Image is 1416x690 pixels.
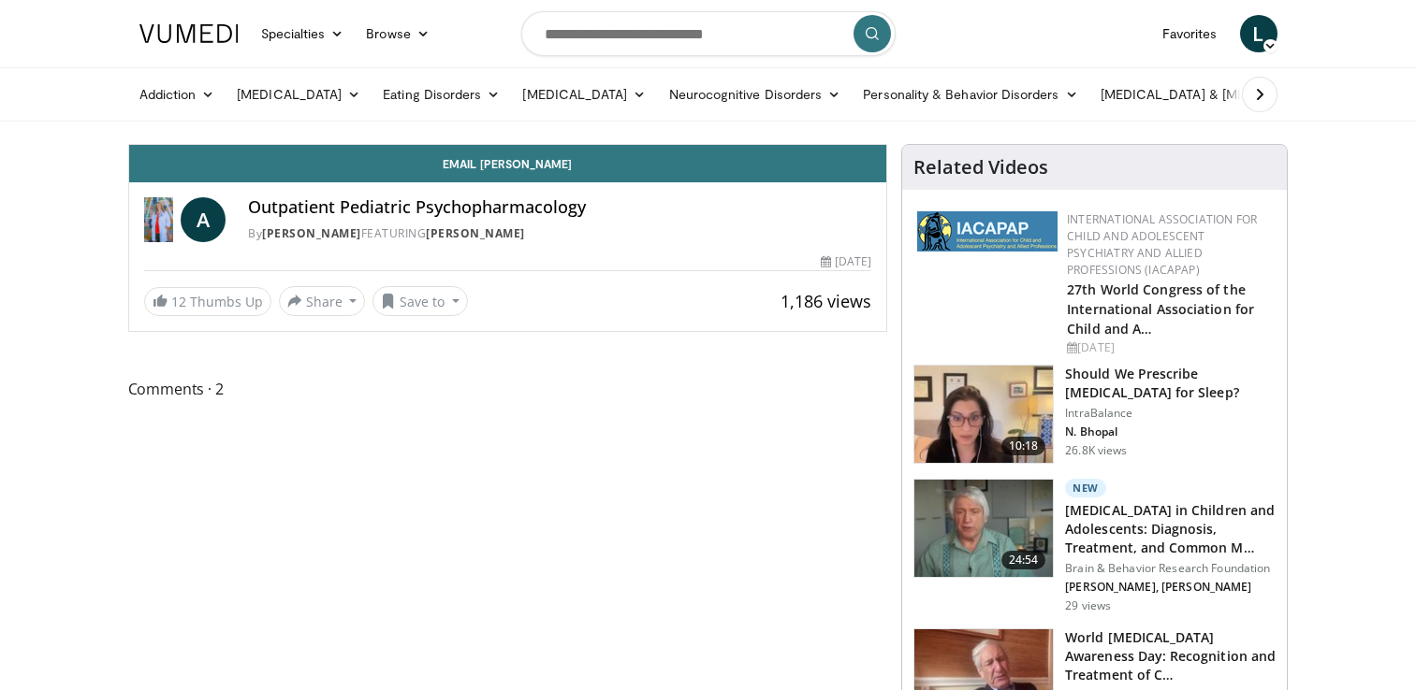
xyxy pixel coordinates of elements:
p: IntraBalance [1065,406,1276,421]
a: [MEDICAL_DATA] [226,76,372,113]
h3: [MEDICAL_DATA] in Children and Adolescents: Diagnosis, Treatment, and Common M… [1065,501,1276,557]
a: [PERSON_NAME] [426,225,525,241]
p: 29 views [1065,598,1111,613]
img: f7087805-6d6d-4f4e-b7c8-917543aa9d8d.150x105_q85_crop-smart_upscale.jpg [914,366,1053,463]
h3: Should We Prescribe [MEDICAL_DATA] for Sleep? [1065,365,1276,402]
a: Neurocognitive Disorders [658,76,853,113]
a: 27th World Congress of the International Association for Child and A… [1067,280,1254,338]
a: 10:18 Should We Prescribe [MEDICAL_DATA] for Sleep? IntraBalance N. Bhopal 26.8K views [913,365,1276,464]
a: Personality & Behavior Disorders [852,76,1088,113]
img: VuMedi Logo [139,24,239,43]
span: Comments 2 [128,377,888,401]
a: Email [PERSON_NAME] [129,145,887,182]
h3: World [MEDICAL_DATA] Awareness Day: Recognition and Treatment of C… [1065,628,1276,684]
a: 24:54 New [MEDICAL_DATA] in Children and Adolescents: Diagnosis, Treatment, and Common M… Brain &... [913,479,1276,613]
a: L [1240,15,1277,52]
img: Dr. Ashley Fischer [144,197,174,242]
img: 2a9917ce-aac2-4f82-acde-720e532d7410.png.150x105_q85_autocrop_double_scale_upscale_version-0.2.png [917,211,1058,252]
a: Addiction [128,76,226,113]
a: International Association for Child and Adolescent Psychiatry and Allied Professions (IACAPAP) [1067,211,1257,278]
p: [PERSON_NAME], [PERSON_NAME] [1065,580,1276,595]
a: A [181,197,226,242]
div: [DATE] [821,253,871,270]
a: [MEDICAL_DATA] [511,76,657,113]
span: 24:54 [1001,551,1046,569]
p: 26.8K views [1065,443,1127,458]
a: Eating Disorders [372,76,511,113]
p: N. Bhopal [1065,424,1276,439]
div: [DATE] [1067,339,1272,356]
a: [PERSON_NAME] [262,225,361,241]
a: Browse [355,15,441,52]
a: Specialties [250,15,356,52]
a: 12 Thumbs Up [144,287,271,316]
h4: Outpatient Pediatric Psychopharmacology [248,197,871,218]
input: Search topics, interventions [521,11,896,56]
span: 12 [171,293,186,310]
a: Favorites [1151,15,1229,52]
span: 10:18 [1001,437,1046,455]
button: Share [279,286,366,316]
div: By FEATURING [248,225,871,242]
button: Save to [372,286,468,316]
span: 1,186 views [781,290,871,312]
a: [MEDICAL_DATA] & [MEDICAL_DATA] [1089,76,1357,113]
p: New [1065,479,1106,497]
img: 5b8011c7-1005-4e73-bd4d-717c320f5860.150x105_q85_crop-smart_upscale.jpg [914,480,1053,577]
p: Brain & Behavior Research Foundation [1065,561,1276,576]
h4: Related Videos [913,156,1048,179]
